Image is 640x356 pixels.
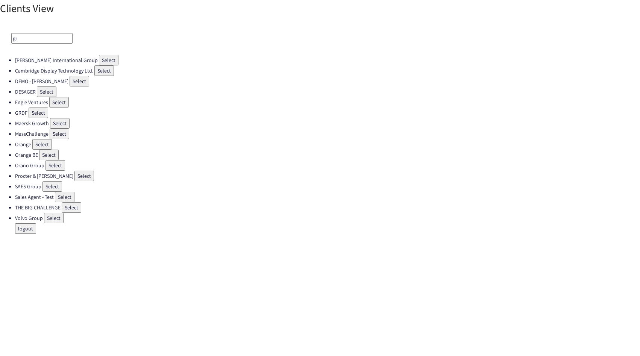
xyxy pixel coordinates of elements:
li: DEMO - [PERSON_NAME] [15,76,640,86]
li: Orano Group [15,160,640,171]
li: Sales Agent - Test [15,192,640,202]
button: Select [49,97,69,108]
li: SAES Group [15,181,640,192]
button: logout [15,223,36,234]
button: Select [55,192,74,202]
li: Volvo Group [15,213,640,223]
li: DESAGER [15,86,640,97]
li: MassChallenge [15,129,640,139]
li: Orange BE [15,150,640,160]
button: Select [32,139,52,150]
button: Select [45,160,65,171]
li: Engie Ventures [15,97,640,108]
li: Orange [15,139,640,150]
button: Select [62,202,81,213]
button: Select [74,171,94,181]
li: Maersk Growth [15,118,640,129]
button: Select [50,118,70,129]
button: Select [44,213,64,223]
button: Select [70,76,89,86]
button: Select [99,55,118,65]
button: Select [50,129,69,139]
button: Select [29,108,48,118]
li: Cambridge Display Technology Ltd. [15,65,640,76]
button: Select [42,181,62,192]
button: Select [94,65,114,76]
button: Select [37,86,56,97]
li: GRDF [15,108,640,118]
li: [PERSON_NAME] International Group [15,55,640,65]
li: Procter & [PERSON_NAME] [15,171,640,181]
div: Widget de chat [514,275,640,356]
iframe: Chat Widget [514,275,640,356]
li: THE BIG CHALLENGE [15,202,640,213]
button: Select [39,150,59,160]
